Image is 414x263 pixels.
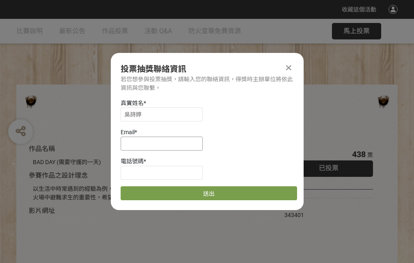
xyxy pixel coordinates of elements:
[121,75,294,92] div: 若您想參與投票抽獎，請輸入您的聯絡資訊，得獎時主辦單位將依此資訊與您聯繫。
[29,172,88,179] span: 參賽作品之設計理念
[352,149,366,159] span: 438
[343,27,370,35] span: 馬上投票
[332,23,381,39] button: 馬上投票
[188,27,241,35] span: 防火宣導免費資源
[121,186,297,200] button: 送出
[319,164,339,172] span: 已投票
[33,185,260,202] div: 以生活中時常遇到的經驗為例，透過對比的方式宣傳住宅用火災警報器、家庭逃生計畫及火場中避難求生的重要性，希望透過趣味的短影音讓更多人認識到更多的防火觀念。
[188,19,241,43] a: 防火宣導免費資源
[306,202,347,210] iframe: Facebook Share
[29,207,55,215] span: 影片網址
[121,63,294,75] div: 投票抽獎聯絡資訊
[102,19,128,43] a: 作品投票
[59,19,85,43] a: 最新公告
[33,158,260,167] div: BAD DAY (需要守護的一天)
[29,145,55,153] span: 作品名稱
[144,27,172,35] span: 活動 Q&A
[16,19,43,43] a: 比賽說明
[121,100,144,106] span: 真實姓名
[59,27,85,35] span: 最新公告
[144,19,172,43] a: 活動 Q&A
[16,27,43,35] span: 比賽說明
[121,129,135,135] span: Email
[102,27,128,35] span: 作品投票
[121,158,144,165] span: 電話號碼
[367,152,373,158] span: 票
[342,6,376,13] span: 收藏這個活動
